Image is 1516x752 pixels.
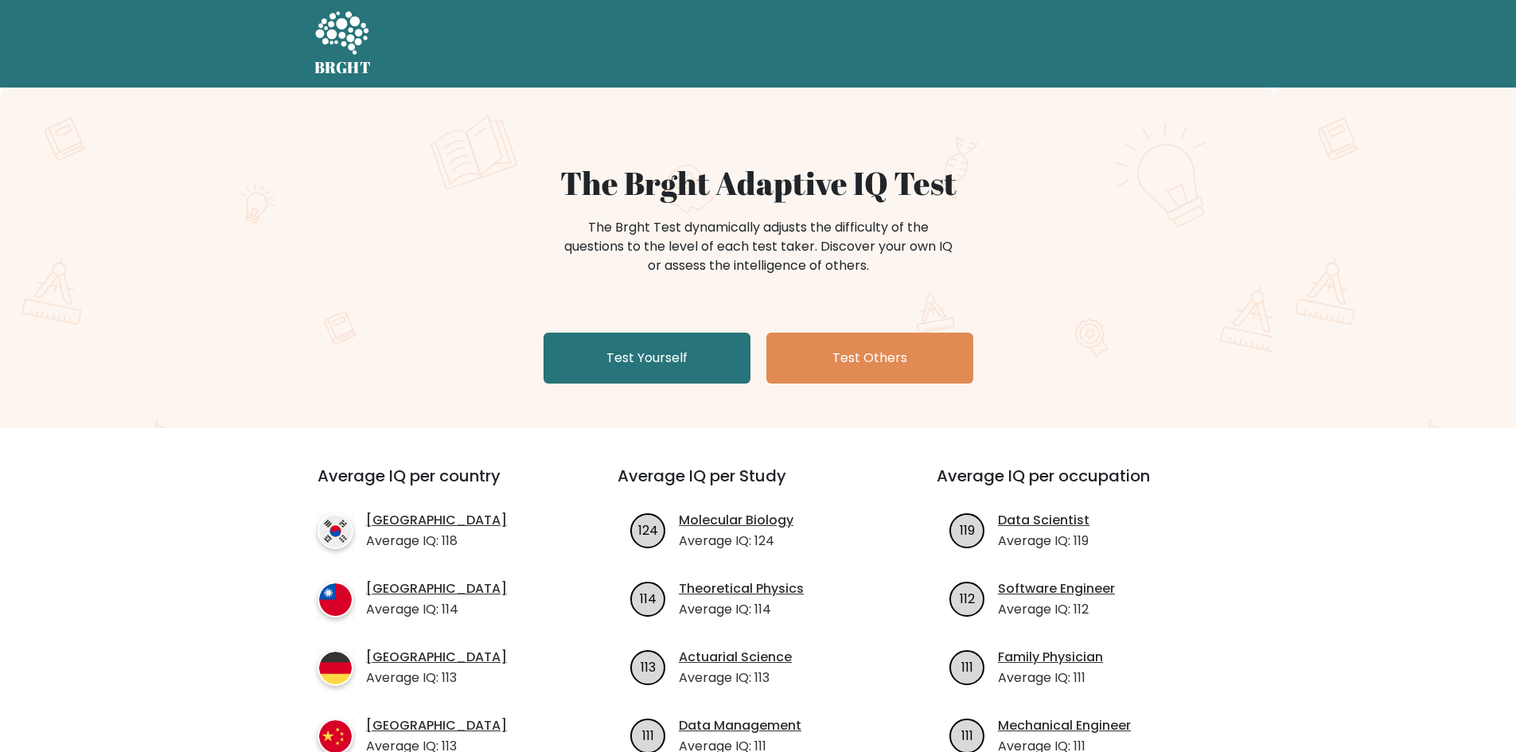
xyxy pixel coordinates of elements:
[366,648,507,667] a: [GEOGRAPHIC_DATA]
[366,600,507,619] p: Average IQ: 114
[642,726,654,744] text: 111
[640,589,657,607] text: 114
[618,466,898,505] h3: Average IQ per Study
[559,218,957,275] div: The Brght Test dynamically adjusts the difficulty of the questions to the level of each test take...
[314,58,372,77] h5: BRGHT
[998,532,1089,551] p: Average IQ: 119
[370,164,1147,202] h1: The Brght Adaptive IQ Test
[679,600,804,619] p: Average IQ: 114
[679,648,792,667] a: Actuarial Science
[544,333,750,384] a: Test Yourself
[366,532,507,551] p: Average IQ: 118
[679,511,793,530] a: Molecular Biology
[998,511,1089,530] a: Data Scientist
[937,466,1218,505] h3: Average IQ per occupation
[998,648,1103,667] a: Family Physician
[998,668,1103,688] p: Average IQ: 111
[998,579,1115,598] a: Software Engineer
[366,716,507,735] a: [GEOGRAPHIC_DATA]
[961,726,973,744] text: 111
[318,582,353,618] img: country
[998,600,1115,619] p: Average IQ: 112
[679,532,793,551] p: Average IQ: 124
[318,513,353,549] img: country
[679,716,801,735] a: Data Management
[366,579,507,598] a: [GEOGRAPHIC_DATA]
[366,668,507,688] p: Average IQ: 113
[998,716,1131,735] a: Mechanical Engineer
[318,466,560,505] h3: Average IQ per country
[960,520,975,539] text: 119
[960,589,975,607] text: 112
[961,657,973,676] text: 111
[766,333,973,384] a: Test Others
[638,520,658,539] text: 124
[679,668,792,688] p: Average IQ: 113
[314,6,372,81] a: BRGHT
[641,657,656,676] text: 113
[318,650,353,686] img: country
[366,511,507,530] a: [GEOGRAPHIC_DATA]
[679,579,804,598] a: Theoretical Physics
